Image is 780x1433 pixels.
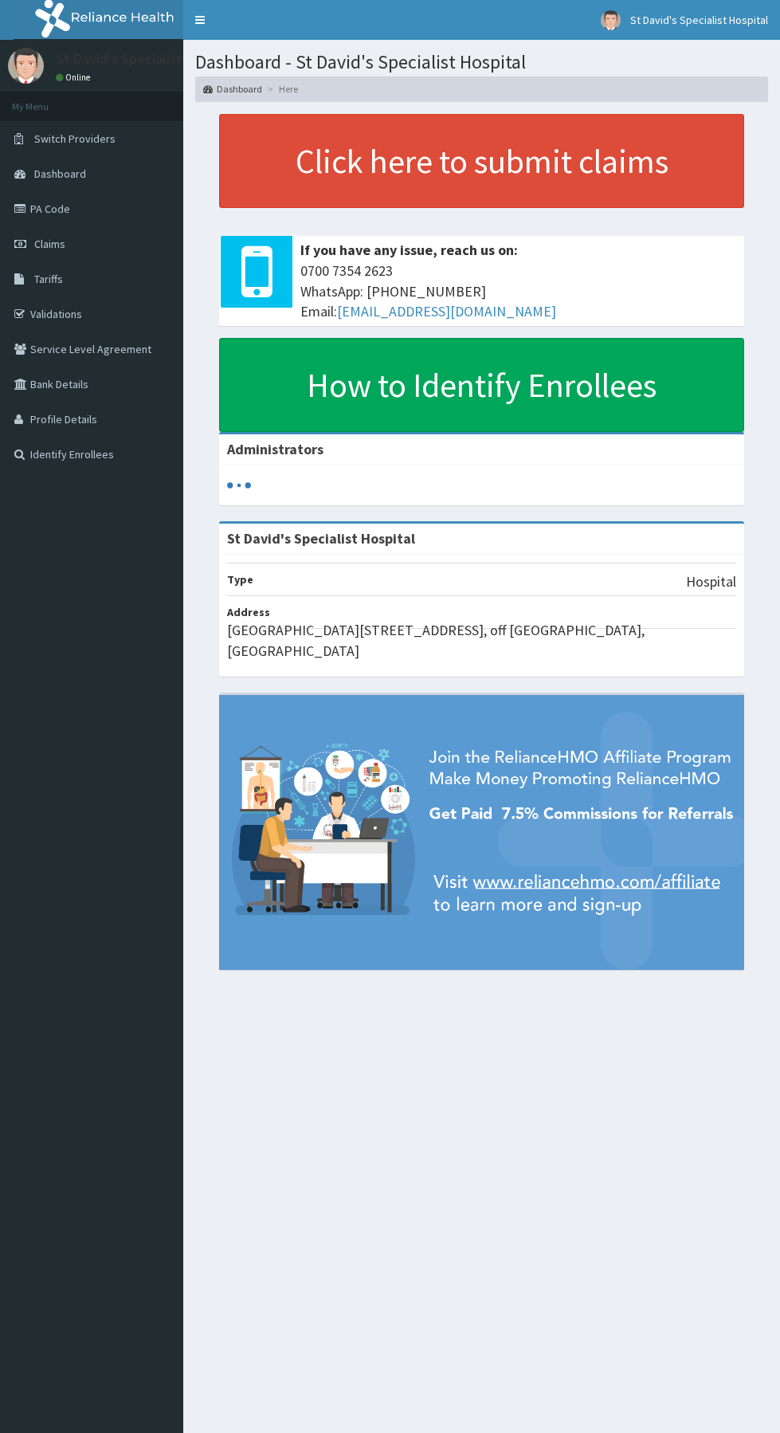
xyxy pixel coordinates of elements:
a: [EMAIL_ADDRESS][DOMAIN_NAME] [337,302,556,320]
b: Type [227,572,253,587]
p: Hospital [686,571,736,592]
b: If you have any issue, reach us on: [300,241,518,259]
svg: audio-loading [227,473,251,497]
span: 0700 7354 2623 WhatsApp: [PHONE_NUMBER] Email: [300,261,736,322]
span: St David's Specialist Hospital [630,13,768,27]
a: Online [56,72,94,83]
img: User Image [8,48,44,84]
p: [GEOGRAPHIC_DATA][STREET_ADDRESS], off [GEOGRAPHIC_DATA], [GEOGRAPHIC_DATA] [227,620,736,661]
img: User Image [601,10,621,30]
li: Here [264,82,298,96]
a: Click here to submit claims [219,114,744,208]
strong: St David's Specialist Hospital [227,529,415,548]
span: Switch Providers [34,132,116,146]
img: provider-team-banner.png [219,695,744,970]
span: Tariffs [34,272,63,286]
a: How to Identify Enrollees [219,338,744,432]
h1: Dashboard - St David's Specialist Hospital [195,52,768,73]
span: Dashboard [34,167,86,181]
p: St David's Specialist Hospital [56,52,238,66]
a: Dashboard [203,82,262,96]
b: Address [227,605,270,619]
b: Administrators [227,440,323,458]
span: Claims [34,237,65,251]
